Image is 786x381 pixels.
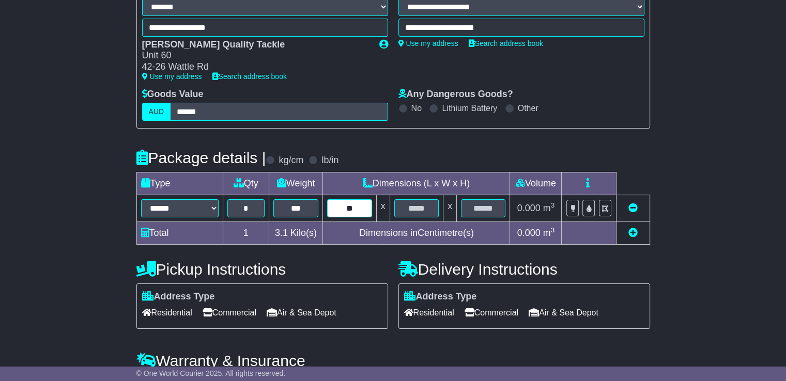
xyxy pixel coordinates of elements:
[517,228,541,238] span: 0.000
[136,352,650,369] h4: Warranty & Insurance
[628,228,638,238] a: Add new item
[142,291,215,303] label: Address Type
[543,228,555,238] span: m
[136,149,266,166] h4: Package details |
[142,72,202,81] a: Use my address
[398,39,458,47] a: Use my address
[469,39,543,47] a: Search address book
[628,203,638,213] a: Remove this item
[279,155,303,166] label: kg/cm
[142,50,369,61] div: Unit 60
[551,226,555,234] sup: 3
[142,103,171,121] label: AUD
[321,155,338,166] label: lb/in
[136,261,388,278] h4: Pickup Instructions
[543,203,555,213] span: m
[518,103,538,113] label: Other
[267,305,336,321] span: Air & Sea Depot
[142,305,192,321] span: Residential
[443,195,457,221] td: x
[404,305,454,321] span: Residential
[275,228,288,238] span: 3.1
[223,172,269,195] td: Qty
[269,221,322,244] td: Kilo(s)
[529,305,598,321] span: Air & Sea Depot
[269,172,322,195] td: Weight
[136,172,223,195] td: Type
[465,305,518,321] span: Commercial
[323,172,510,195] td: Dimensions (L x W x H)
[398,261,650,278] h4: Delivery Instructions
[223,221,269,244] td: 1
[136,221,223,244] td: Total
[551,201,555,209] sup: 3
[411,103,422,113] label: No
[203,305,256,321] span: Commercial
[142,39,369,51] div: [PERSON_NAME] Quality Tackle
[376,195,390,221] td: x
[442,103,497,113] label: Lithium Battery
[142,89,204,100] label: Goods Value
[398,89,513,100] label: Any Dangerous Goods?
[323,221,510,244] td: Dimensions in Centimetre(s)
[212,72,287,81] a: Search address book
[404,291,477,303] label: Address Type
[136,369,286,377] span: © One World Courier 2025. All rights reserved.
[510,172,562,195] td: Volume
[142,61,369,73] div: 42-26 Wattle Rd
[517,203,541,213] span: 0.000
